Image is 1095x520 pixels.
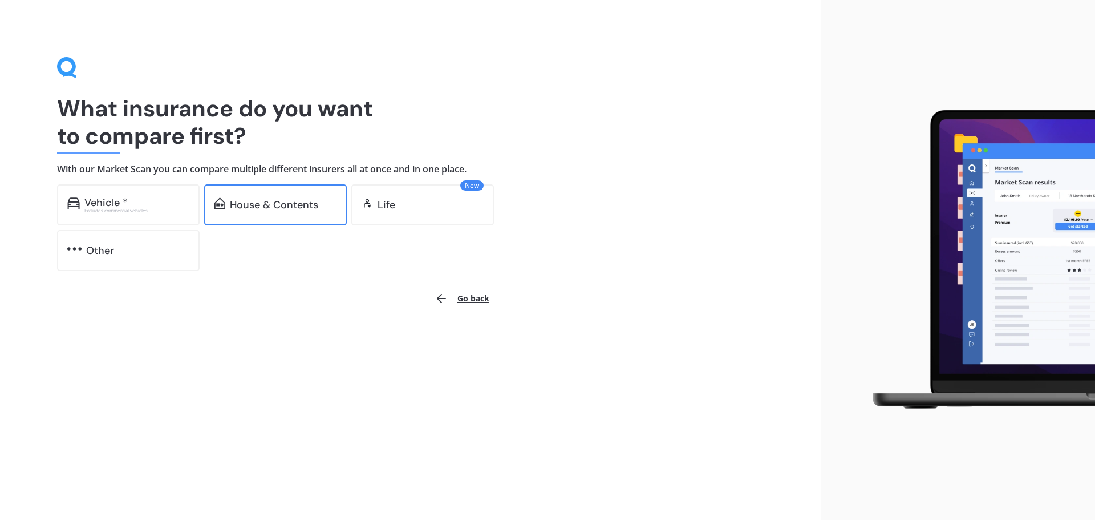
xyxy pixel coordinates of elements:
button: Go back [428,285,496,312]
img: other.81dba5aafe580aa69f38.svg [67,243,82,255]
img: life.f720d6a2d7cdcd3ad642.svg [362,197,373,209]
div: Excludes commercial vehicles [84,208,189,213]
img: laptop.webp [856,103,1095,417]
div: Vehicle * [84,197,128,208]
h4: With our Market Scan you can compare multiple different insurers all at once and in one place. [57,163,764,175]
div: Life [378,199,395,211]
h1: What insurance do you want to compare first? [57,95,764,150]
div: Other [86,245,114,256]
span: New [460,180,484,191]
div: House & Contents [230,199,318,211]
img: home-and-contents.b802091223b8502ef2dd.svg [214,197,225,209]
img: car.f15378c7a67c060ca3f3.svg [67,197,80,209]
